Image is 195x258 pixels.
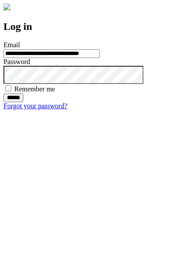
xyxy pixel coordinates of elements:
[3,102,67,110] a: Forgot your password?
[14,85,55,93] label: Remember me
[3,58,30,65] label: Password
[3,3,10,10] img: logo-4e3dc11c47720685a147b03b5a06dd966a58ff35d612b21f08c02c0306f2b779.png
[3,41,20,48] label: Email
[3,21,192,32] h2: Log in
